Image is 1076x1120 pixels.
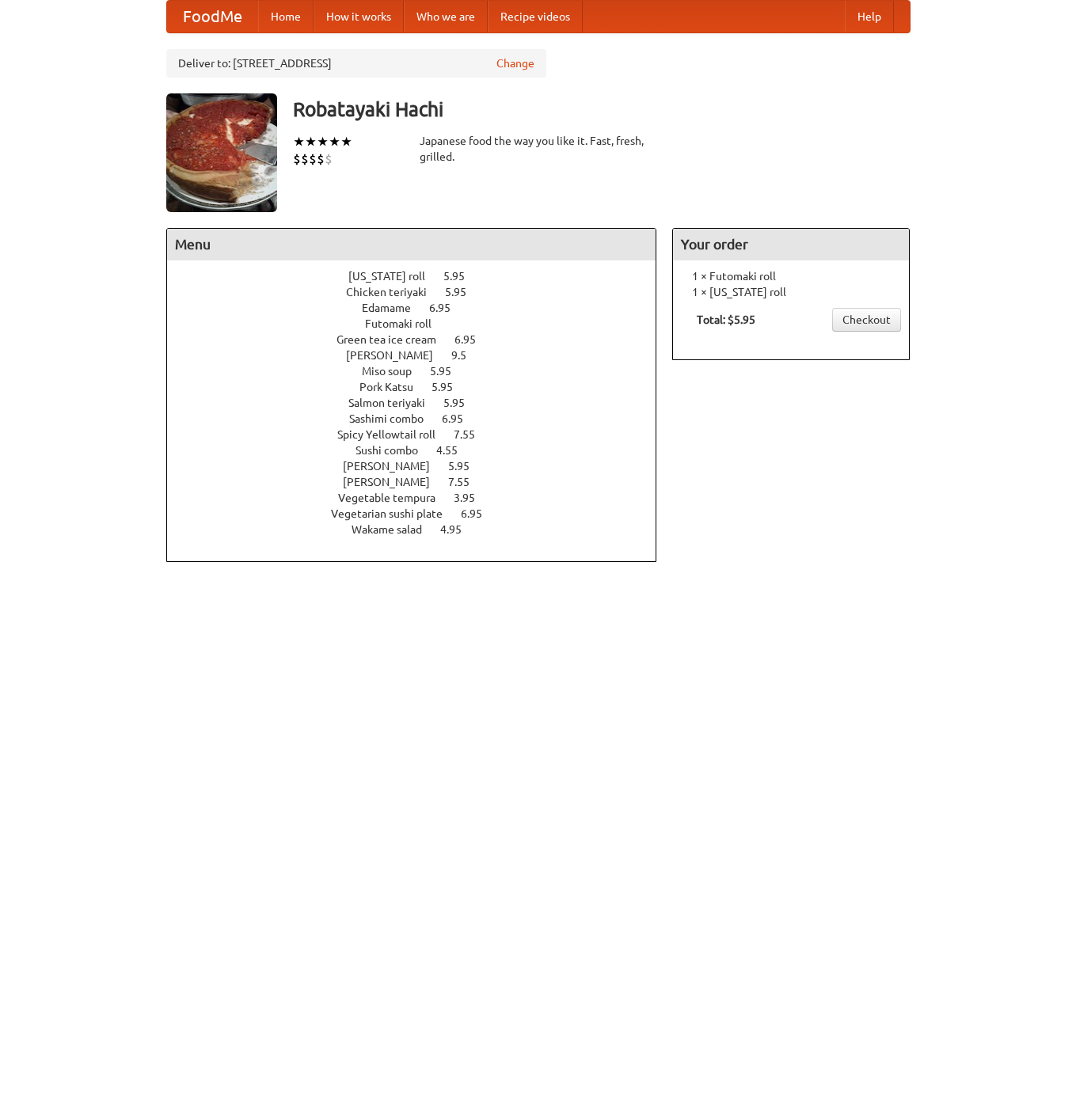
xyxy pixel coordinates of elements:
[349,412,439,425] span: Sashimi combo
[496,55,534,71] a: Change
[348,397,441,409] span: Salmon teriyaki
[337,428,504,441] a: Spicy Yellowtail roll 7.55
[346,349,496,362] a: [PERSON_NAME] 9.5
[445,286,482,298] span: 5.95
[331,507,458,520] span: Vegetarian sushi plate
[343,460,499,473] a: [PERSON_NAME] 5.95
[317,133,329,150] li: ★
[346,286,443,298] span: Chicken teriyaki
[420,133,657,165] div: Japanese food the way you like it. Fast, fresh, grilled.
[314,1,404,32] a: How it works
[362,302,480,314] a: Edamame 6.95
[167,1,258,32] a: FoodMe
[305,133,317,150] li: ★
[348,270,441,283] span: [US_STATE] roll
[443,270,481,283] span: 5.95
[167,229,656,260] h4: Menu
[443,397,481,409] span: 5.95
[346,349,449,362] span: [PERSON_NAME]
[258,1,314,32] a: Home
[325,150,333,168] li: $
[293,150,301,168] li: $
[488,1,583,32] a: Recipe videos
[336,333,452,346] span: Green tea ice cream
[340,133,352,150] li: ★
[451,349,482,362] span: 9.5
[301,150,309,168] li: $
[454,492,491,504] span: 3.95
[365,317,447,330] span: Futomaki roll
[329,133,340,150] li: ★
[845,1,894,32] a: Help
[404,1,488,32] a: Who we are
[331,507,511,520] a: Vegetarian sushi plate 6.95
[681,268,901,284] li: 1 × Futomaki roll
[336,333,505,346] a: Green tea ice cream 6.95
[346,286,496,298] a: Chicken teriyaki 5.95
[166,93,277,212] img: angular.jpg
[430,365,467,378] span: 5.95
[293,93,911,125] h3: Robatayaki Hachi
[436,444,473,457] span: 4.55
[359,381,429,393] span: Pork Katsu
[673,229,909,260] h4: Your order
[362,365,428,378] span: Miso soup
[362,365,481,378] a: Miso soup 5.95
[429,302,466,314] span: 6.95
[461,507,498,520] span: 6.95
[355,444,434,457] span: Sushi combo
[309,150,317,168] li: $
[338,492,504,504] a: Vegetable tempura 3.95
[454,333,492,346] span: 6.95
[349,412,492,425] a: Sashimi combo 6.95
[352,523,438,536] span: Wakame salad
[454,428,491,441] span: 7.55
[352,523,491,536] a: Wakame salad 4.95
[681,284,901,300] li: 1 × [US_STATE] roll
[362,302,427,314] span: Edamame
[442,412,479,425] span: 6.95
[337,428,451,441] span: Spicy Yellowtail roll
[348,270,494,283] a: [US_STATE] roll 5.95
[359,381,482,393] a: Pork Katsu 5.95
[448,476,485,488] span: 7.55
[343,476,499,488] a: [PERSON_NAME] 7.55
[317,150,325,168] li: $
[338,492,451,504] span: Vegetable tempura
[355,444,487,457] a: Sushi combo 4.55
[166,49,546,78] div: Deliver to: [STREET_ADDRESS]
[343,460,446,473] span: [PERSON_NAME]
[432,381,469,393] span: 5.95
[348,397,494,409] a: Salmon teriyaki 5.95
[293,133,305,150] li: ★
[697,313,755,326] b: Total: $5.95
[343,476,446,488] span: [PERSON_NAME]
[365,317,477,330] a: Futomaki roll
[448,460,485,473] span: 5.95
[832,308,901,332] a: Checkout
[440,523,477,536] span: 4.95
